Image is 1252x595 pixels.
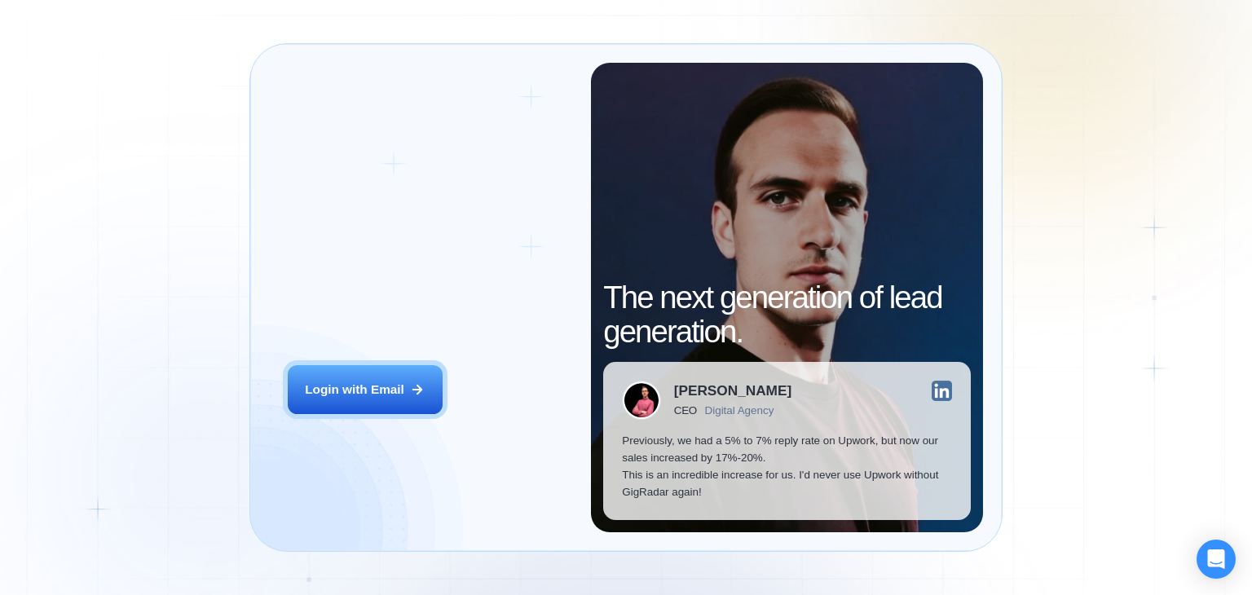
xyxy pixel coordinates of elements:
div: CEO [674,404,697,416]
p: Previously, we had a 5% to 7% reply rate on Upwork, but now our sales increased by 17%-20%. This ... [622,432,952,501]
div: Digital Agency [705,404,774,416]
button: Login with Email [288,365,443,414]
h2: The next generation of lead generation. [603,280,971,349]
div: [PERSON_NAME] [674,384,791,398]
div: Open Intercom Messenger [1197,540,1236,579]
div: Login with Email [305,381,404,398]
